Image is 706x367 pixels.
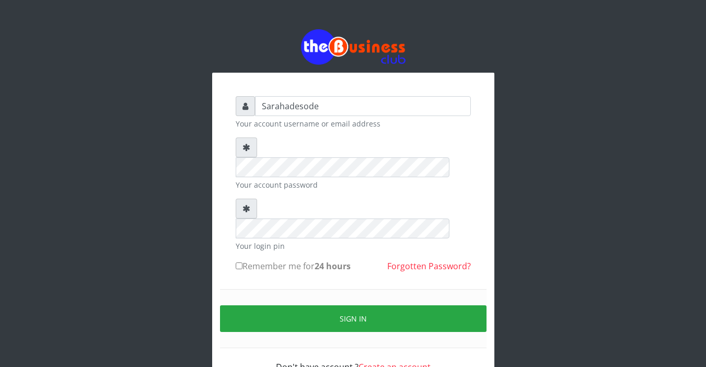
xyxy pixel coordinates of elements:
[220,305,487,332] button: Sign in
[315,260,351,272] b: 24 hours
[255,96,471,116] input: Username or email address
[236,118,471,129] small: Your account username or email address
[236,262,242,269] input: Remember me for24 hours
[236,260,351,272] label: Remember me for
[236,179,471,190] small: Your account password
[387,260,471,272] a: Forgotten Password?
[236,240,471,251] small: Your login pin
